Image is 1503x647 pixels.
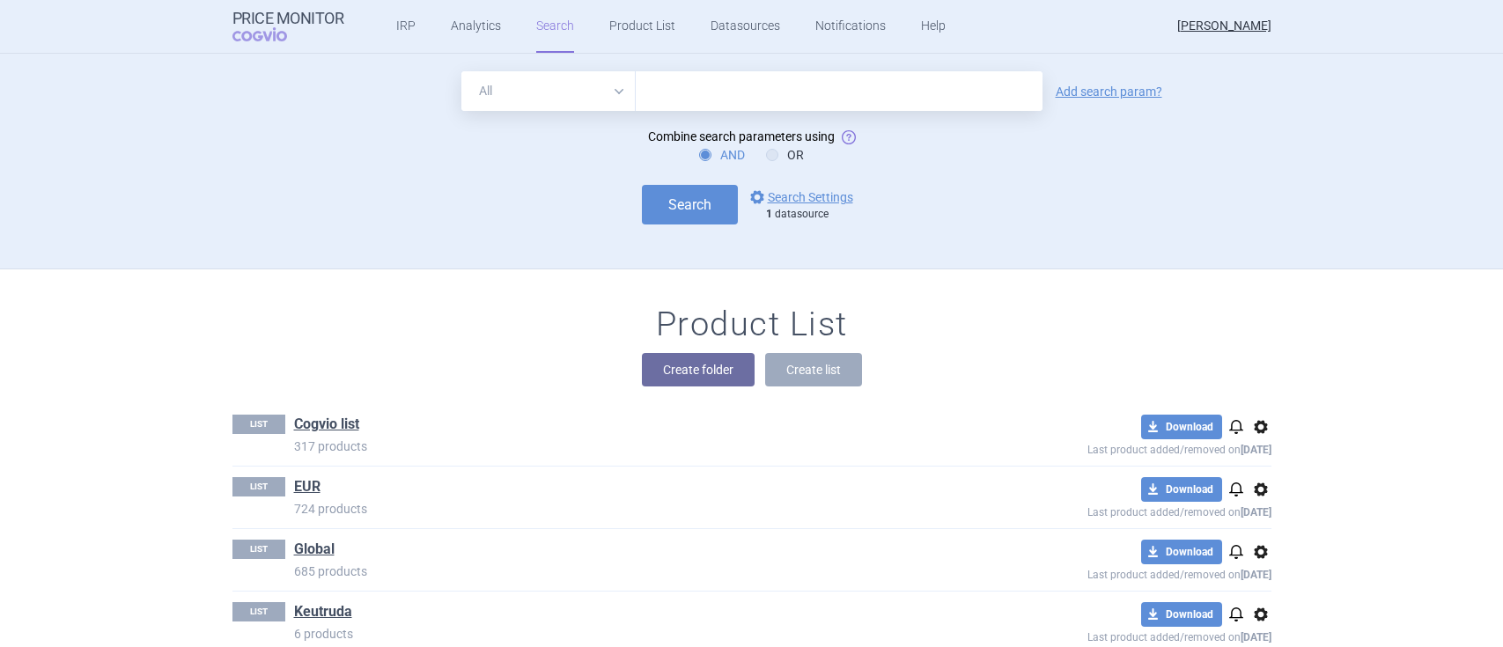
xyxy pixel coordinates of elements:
button: Create list [765,353,862,386]
strong: [DATE] [1241,506,1271,518]
a: Price MonitorCOGVIO [232,10,344,43]
h1: Cogvio list [294,415,359,437]
a: Add search param? [1056,85,1162,98]
p: 724 products [294,500,960,518]
strong: 1 [766,208,772,220]
h1: Keutruda [294,602,352,625]
span: Combine search parameters using [648,129,835,143]
span: COGVIO [232,27,312,41]
p: LIST [232,602,285,621]
button: Create folder [642,353,755,386]
a: Cogvio list [294,415,359,434]
label: OR [766,146,804,164]
a: Global [294,540,335,559]
p: Last product added/removed on [960,564,1271,581]
p: 317 products [294,437,960,455]
p: LIST [232,540,285,559]
button: Download [1141,477,1222,502]
button: Download [1141,602,1222,627]
strong: [DATE] [1241,444,1271,456]
button: Search [642,185,738,224]
label: AND [699,146,745,164]
div: datasource [766,208,862,222]
strong: Price Monitor [232,10,344,27]
p: 685 products [294,562,960,580]
strong: [DATE] [1241,631,1271,643]
p: LIST [232,477,285,496]
a: Keutruda [294,602,352,621]
a: Search Settings [747,187,853,208]
a: EUR [294,477,320,496]
button: Download [1141,415,1222,439]
p: LIST [232,415,285,434]
p: 6 products [294,625,960,643]
p: Last product added/removed on [960,502,1271,518]
p: Last product added/removed on [960,627,1271,643]
h1: EUR [294,477,320,500]
p: Last product added/removed on [960,439,1271,456]
h1: Product List [656,305,848,345]
strong: [DATE] [1241,569,1271,581]
button: Download [1141,540,1222,564]
h1: Global [294,540,335,562]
